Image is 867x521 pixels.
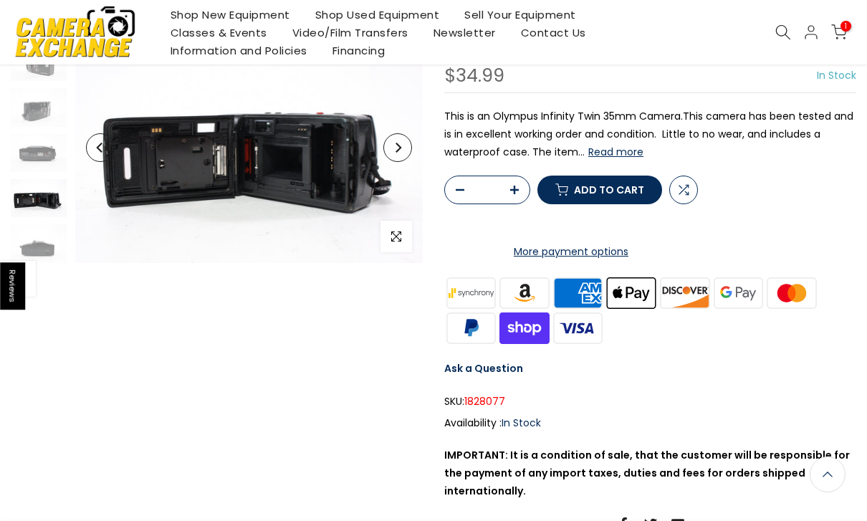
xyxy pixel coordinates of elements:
button: Read more [588,145,643,158]
a: Information and Policies [158,42,320,59]
a: 1828077 [464,394,505,408]
a: Sell Your Equipment [452,6,589,24]
a: Contact Us [508,24,598,42]
p: This is an Olympus Infinity Twin 35mm Camera.This camera has been tested and is in excellent work... [444,107,856,162]
img: paypal [444,310,498,345]
a: Back to the top [810,457,846,492]
span: In Stock [502,416,541,430]
img: visa [551,310,605,345]
img: google pay [712,275,765,310]
img: Olympus Infinity Twin 35mm Camera 35mm Film Cameras - 35mm Point and Shoot Cameras Olympus 1828077 [9,88,67,126]
a: Shop Used Equipment [302,6,452,24]
button: Next [383,133,412,162]
img: master [765,275,819,310]
a: Video/Film Transfers [279,24,421,42]
a: Ask a Question [444,361,523,376]
span: In Stock [817,68,856,82]
a: Shop New Equipment [158,6,302,24]
img: Olympus Infinity Twin 35mm Camera 35mm Film Cameras - 35mm Point and Shoot Cameras Olympus 1828077 [9,179,67,217]
button: Previous [86,133,115,162]
div: Availability : [444,414,856,432]
strong: IMPORTANT: It is a condition of sale, that the customer will be responsible for the payment of an... [444,448,850,498]
a: Classes & Events [158,24,279,42]
img: discover [658,275,712,310]
img: amazon payments [498,275,552,310]
img: Olympus Infinity Twin 35mm Camera 35mm Film Cameras - 35mm Point and Shoot Cameras Olympus 1828077 [9,134,67,172]
img: Olympus Infinity Twin 35mm Camera 35mm Film Cameras - 35mm Point and Shoot Cameras Olympus 1828077 [9,224,67,262]
img: shopify pay [498,310,552,345]
div: SKU: [444,393,856,411]
img: american express [551,275,605,310]
img: Olympus Infinity Twin 35mm Camera 35mm Film Cameras - 35mm Point and Shoot Cameras Olympus 1828077 [75,32,423,263]
span: Add to cart [574,185,644,195]
a: Financing [320,42,398,59]
img: synchrony [444,275,498,310]
div: $34.99 [444,67,504,85]
img: apple pay [605,275,658,310]
a: Newsletter [421,24,508,42]
span: 1 [840,21,851,32]
button: Add to cart [537,176,662,204]
a: More payment options [444,243,698,261]
a: 1 [831,24,847,40]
